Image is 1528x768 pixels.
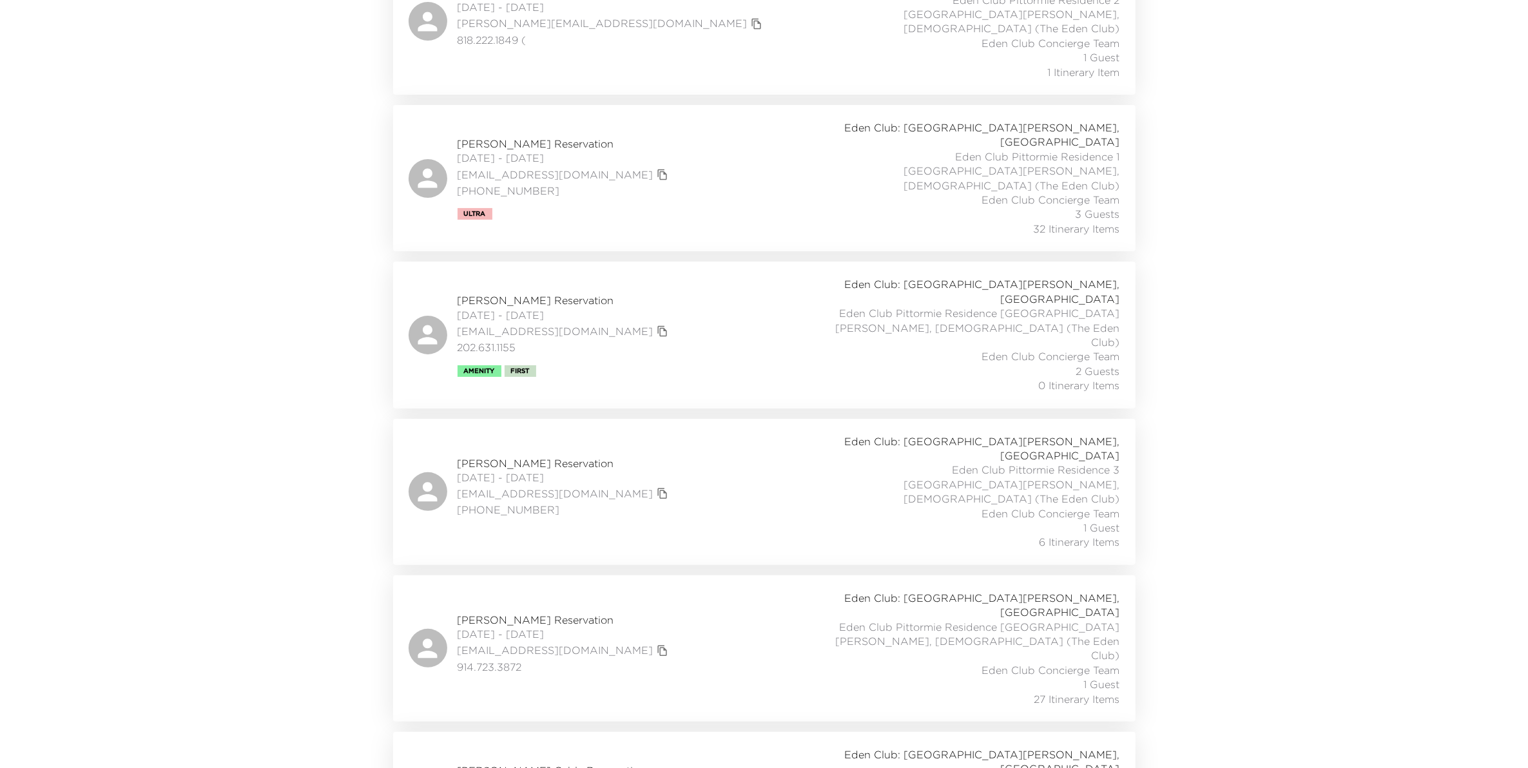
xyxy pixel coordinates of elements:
span: 1 Guest [1084,50,1120,64]
span: First [511,367,530,375]
span: 914.723.3872 [458,660,672,674]
a: [PERSON_NAME] Reservation[DATE] - [DATE][EMAIL_ADDRESS][DOMAIN_NAME]copy primary member email202.... [393,262,1136,408]
span: [DATE] - [DATE] [458,627,672,641]
a: [EMAIL_ADDRESS][DOMAIN_NAME] [458,168,653,182]
span: 6 Itinerary Items [1040,535,1120,549]
span: 1 Guest [1084,677,1120,691]
span: 1 Itinerary Item [1048,65,1120,79]
a: [PERSON_NAME] Reservation[DATE] - [DATE][EMAIL_ADDRESS][DOMAIN_NAME]copy primary member email[PHO... [393,105,1136,251]
span: 3 Guests [1076,207,1120,221]
span: Eden Club: [GEOGRAPHIC_DATA][PERSON_NAME], [GEOGRAPHIC_DATA] [835,434,1120,463]
span: Eden Club: [GEOGRAPHIC_DATA][PERSON_NAME], [GEOGRAPHIC_DATA] [835,277,1120,306]
span: [PERSON_NAME] Reservation [458,293,672,307]
span: 202.631.1155 [458,340,672,354]
a: [PERSON_NAME][EMAIL_ADDRESS][DOMAIN_NAME] [458,16,748,30]
button: copy primary member email [653,166,672,184]
span: Amenity [464,367,495,375]
span: [DATE] - [DATE] [458,308,672,322]
span: Eden Club Concierge Team [982,663,1120,677]
span: [PHONE_NUMBER] [458,184,672,198]
span: Eden Club Concierge Team [982,349,1120,363]
span: 2 Guests [1076,364,1120,378]
span: Eden Club: [GEOGRAPHIC_DATA][PERSON_NAME], [GEOGRAPHIC_DATA] [835,591,1120,620]
a: [PERSON_NAME] Reservation[DATE] - [DATE][EMAIL_ADDRESS][DOMAIN_NAME]copy primary member email914.... [393,575,1136,722]
span: 32 Itinerary Items [1034,222,1120,236]
span: [DATE] - [DATE] [458,470,672,485]
button: copy primary member email [653,485,672,503]
a: [EMAIL_ADDRESS][DOMAIN_NAME] [458,643,653,657]
span: 27 Itinerary Items [1034,692,1120,706]
a: [PERSON_NAME] Reservation[DATE] - [DATE][EMAIL_ADDRESS][DOMAIN_NAME]copy primary member email[PHO... [393,419,1136,565]
span: Eden Club Pittormie Residence [GEOGRAPHIC_DATA][PERSON_NAME], [DEMOGRAPHIC_DATA] (The Eden Club) [835,306,1120,349]
span: Eden Club Concierge Team [982,193,1120,207]
button: copy primary member email [653,322,672,340]
span: Eden Club Pittormie Residence 3 [GEOGRAPHIC_DATA][PERSON_NAME], [DEMOGRAPHIC_DATA] (The Eden Club) [835,463,1120,506]
span: Eden Club Pittormie Residence [GEOGRAPHIC_DATA][PERSON_NAME], [DEMOGRAPHIC_DATA] (The Eden Club) [835,620,1120,663]
button: copy primary member email [653,642,672,660]
a: [EMAIL_ADDRESS][DOMAIN_NAME] [458,324,653,338]
span: [PERSON_NAME] Reservation [458,456,672,470]
span: [PERSON_NAME] Reservation [458,137,672,151]
a: [EMAIL_ADDRESS][DOMAIN_NAME] [458,486,653,501]
span: 1 Guest [1084,521,1120,535]
span: Ultra [464,210,486,218]
span: [PHONE_NUMBER] [458,503,672,517]
span: [DATE] - [DATE] [458,151,672,165]
span: Eden Club Concierge Team [982,506,1120,521]
span: Eden Club Pittormie Residence 1 [GEOGRAPHIC_DATA][PERSON_NAME], [DEMOGRAPHIC_DATA] (The Eden Club) [835,149,1120,193]
span: 0 Itinerary Items [1039,378,1120,392]
span: Eden Club Concierge Team [982,36,1120,50]
span: 818.222.1849 ( [458,33,766,47]
span: [PERSON_NAME] Reservation [458,613,672,627]
button: copy primary member email [748,15,766,33]
span: Eden Club: [GEOGRAPHIC_DATA][PERSON_NAME], [GEOGRAPHIC_DATA] [835,120,1120,149]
